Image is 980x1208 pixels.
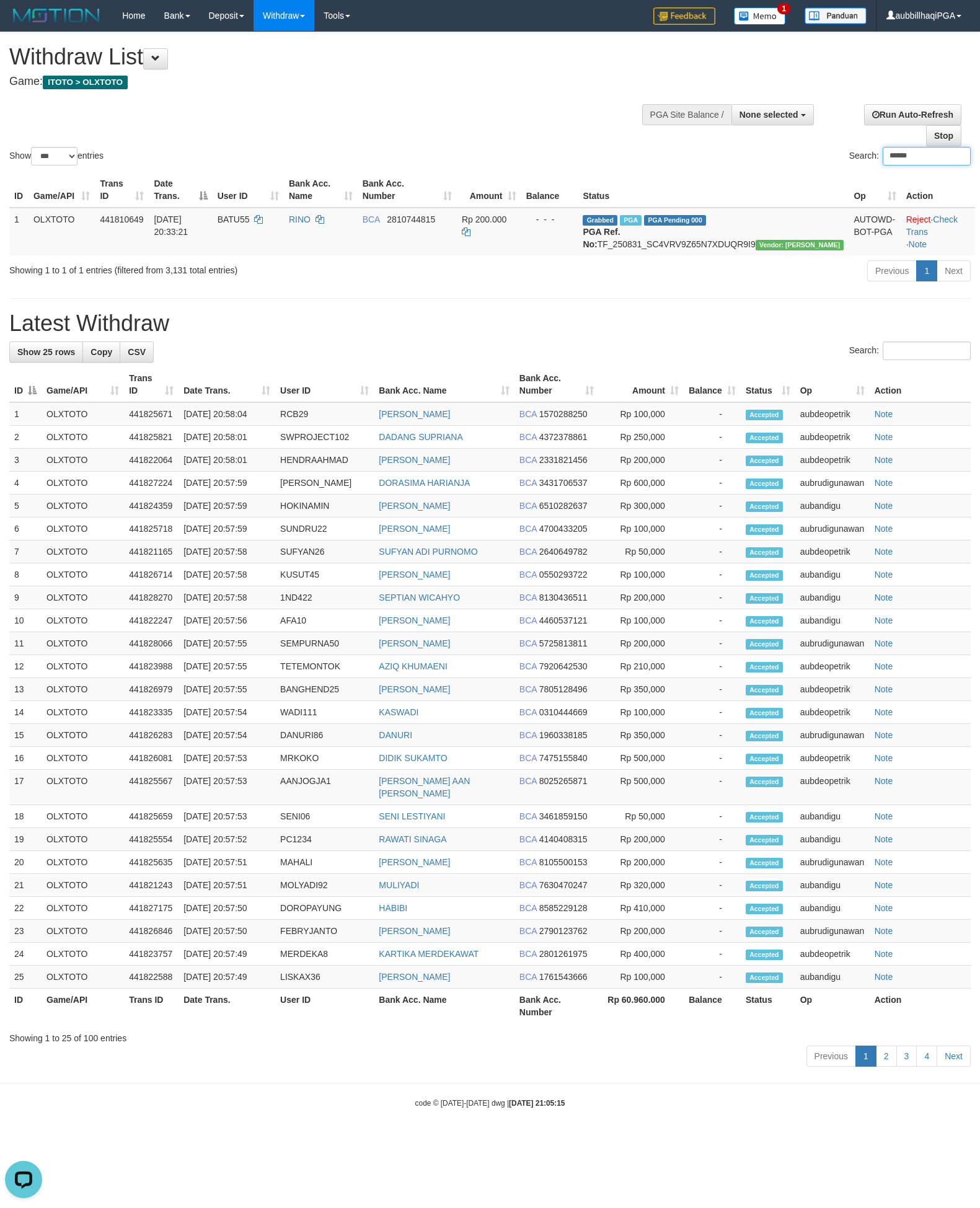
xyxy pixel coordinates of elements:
span: Accepted [746,456,783,466]
a: [PERSON_NAME] [379,570,450,580]
td: - [684,655,741,678]
a: [PERSON_NAME] [379,684,450,694]
a: Note [875,972,893,982]
td: - [684,563,741,586]
span: BCA [519,593,537,602]
a: Next [937,1046,971,1067]
span: PGA Pending [644,215,706,226]
span: BCA [519,684,537,694]
span: Accepted [746,593,783,604]
span: BCA [519,432,537,442]
span: Copy 8130436511 to clipboard [539,593,588,602]
td: aubandigu [795,586,870,609]
a: Note [875,926,893,936]
td: [DATE] 20:57:58 [179,586,275,609]
span: Marked by aubandigu [620,215,642,226]
a: Run Auto-Refresh [864,104,961,125]
span: Copy 3431706537 to clipboard [539,478,588,488]
td: - [684,609,741,632]
span: BCA [519,707,537,717]
td: OLXTOTO [42,701,124,724]
td: aubandigu [795,609,870,632]
td: 15 [9,724,42,747]
h4: Game: [9,76,641,88]
th: Bank Acc. Number: activate to sort column ascending [514,367,599,402]
td: AFA10 [275,609,374,632]
span: [DATE] 20:33:21 [154,214,188,237]
td: 5 [9,495,42,518]
a: [PERSON_NAME] [379,638,450,648]
span: Grabbed [583,215,617,226]
a: DIDIK SUKAMTO [379,753,447,763]
td: 8 [9,563,42,586]
td: - [684,540,741,563]
td: HENDRAAHMAD [275,449,374,472]
a: 1 [916,260,937,281]
td: 9 [9,586,42,609]
td: OLXTOTO [42,402,124,426]
td: 4 [9,472,42,495]
span: None selected [739,110,798,120]
span: BCA [519,478,537,488]
span: Copy 6510282637 to clipboard [539,501,588,511]
td: 441828066 [124,632,179,655]
td: [PERSON_NAME] [275,472,374,495]
td: Rp 600,000 [599,472,684,495]
span: Accepted [746,685,783,695]
th: ID [9,172,29,208]
a: Note [875,638,893,648]
td: [DATE] 20:58:01 [179,449,275,472]
td: 1ND422 [275,586,374,609]
td: aubrudigunawan [795,632,870,655]
td: aubdeopetrik [795,402,870,426]
td: 441827224 [124,472,179,495]
td: TF_250831_SC4VRV9Z65N7XDUQR9I9 [578,208,849,255]
td: OLXTOTO [42,586,124,609]
td: 441825718 [124,518,179,540]
td: Rp 200,000 [599,586,684,609]
td: Rp 210,000 [599,655,684,678]
td: - [684,724,741,747]
th: Bank Acc. Number: activate to sort column ascending [358,172,457,208]
img: Feedback.jpg [653,7,715,25]
td: [DATE] 20:57:58 [179,563,275,586]
td: OLXTOTO [42,747,124,770]
td: 1 [9,208,29,255]
td: OLXTOTO [42,678,124,701]
input: Search: [883,342,971,360]
td: OLXTOTO [42,609,124,632]
span: Accepted [746,501,783,512]
td: aubdeopetrik [795,655,870,678]
span: Vendor URL: https://secure4.1velocity.biz [756,240,844,250]
td: SEMPURNA50 [275,632,374,655]
span: Accepted [746,410,783,420]
input: Search: [883,147,971,165]
div: Showing 1 to 1 of 1 entries (filtered from 3,131 total entries) [9,259,399,276]
td: - [684,701,741,724]
td: 441823335 [124,701,179,724]
span: Accepted [746,616,783,627]
th: Op: activate to sort column ascending [849,172,901,208]
td: aubrudigunawan [795,724,870,747]
td: Rp 100,000 [599,563,684,586]
span: Copy 5725813811 to clipboard [539,638,588,648]
td: [DATE] 20:57:58 [179,540,275,563]
th: Trans ID: activate to sort column ascending [95,172,149,208]
span: Accepted [746,708,783,718]
td: KUSUT45 [275,563,374,586]
span: Copy 4460537121 to clipboard [539,615,588,625]
button: None selected [731,104,814,125]
a: Next [937,260,971,281]
span: Rp 200.000 [462,214,506,224]
span: BCA [519,501,537,511]
td: Rp 200,000 [599,449,684,472]
a: Note [875,547,893,557]
label: Search: [849,342,971,360]
a: SENI LESTIYANI [379,811,445,821]
a: [PERSON_NAME] [379,972,450,982]
a: Note [875,593,893,602]
td: OLXTOTO [42,632,124,655]
span: CSV [128,347,146,357]
td: [DATE] 20:58:04 [179,402,275,426]
td: AUTOWD-BOT-PGA [849,208,901,255]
